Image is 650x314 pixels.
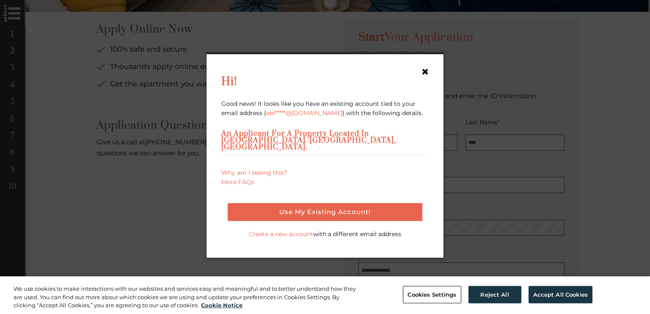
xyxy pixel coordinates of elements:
div: We use cookies to make interactions with our websites and services easy and meaningful and to bet... [14,285,358,310]
button: Reject All [468,286,521,303]
button: Use my existing account! [228,203,422,221]
a: Create a new account [249,230,313,238]
h3: An Applicant for a property located in [GEOGRAPHIC_DATA]. [GEOGRAPHIC_DATA], [GEOGRAPHIC_DATA]. [221,130,429,151]
button: Cookies Settings [403,286,461,303]
button: Accept All Cookies [529,286,592,303]
p: Good news! It looks like you have an existing account tied to your email address ( ) with the fol... [221,99,429,118]
p: with a different email address [228,229,422,239]
h2: Hi! [221,66,429,89]
a: More information about your privacy [201,302,242,308]
a: More FAQs [221,178,254,186]
a: Why am I seeing this? [221,169,287,176]
div: Profile Existing Account dialog box [206,52,444,258]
